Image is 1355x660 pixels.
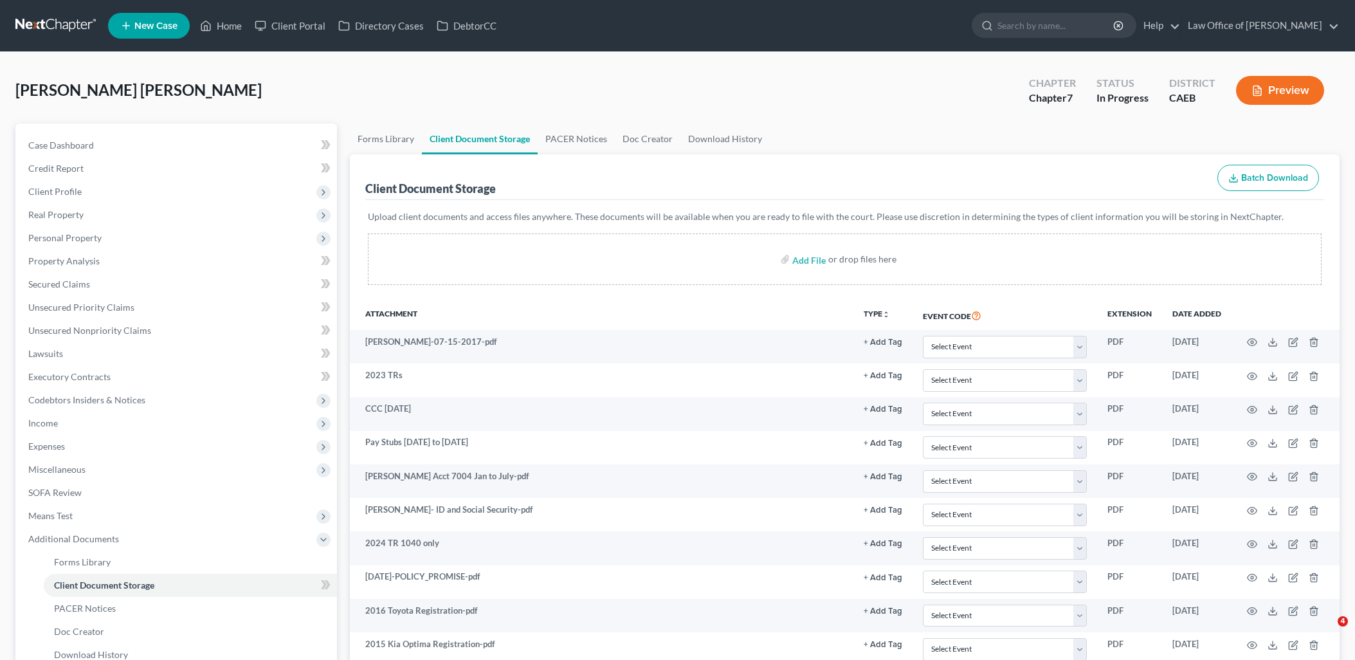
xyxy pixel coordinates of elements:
span: Case Dashboard [28,140,94,151]
td: [PERSON_NAME] Acct 7004 Jan to July-pdf [350,464,853,498]
td: PDF [1097,363,1162,397]
span: New Case [134,21,177,31]
span: PACER Notices [54,603,116,614]
div: Status [1096,76,1149,91]
a: + Add Tag [864,436,902,448]
td: PDF [1097,398,1162,431]
td: [PERSON_NAME]- ID and Social Security-pdf [350,498,853,531]
a: Download History [680,124,770,154]
td: [DATE] [1162,330,1232,363]
a: Home [194,14,248,37]
span: Download History [54,649,128,660]
a: SOFA Review [18,481,337,504]
a: + Add Tag [864,470,902,482]
td: 2016 Toyota Registration-pdf [350,599,853,632]
th: Extension [1097,300,1162,330]
a: + Add Tag [864,638,902,650]
p: Upload client documents and access files anywhere. These documents will be available when you are... [368,210,1322,223]
a: Client Document Storage [422,124,538,154]
td: [DATE] [1162,431,1232,464]
span: Real Property [28,209,84,220]
span: Secured Claims [28,279,90,289]
a: Help [1137,14,1180,37]
span: Means Test [28,510,73,521]
td: [DATE] [1162,531,1232,565]
a: Directory Cases [332,14,430,37]
button: + Add Tag [864,405,902,414]
button: Batch Download [1217,165,1319,192]
td: PDF [1097,330,1162,363]
td: [DATE] [1162,565,1232,599]
a: + Add Tag [864,504,902,516]
a: Secured Claims [18,273,337,296]
a: Doc Creator [44,620,337,643]
a: Unsecured Priority Claims [18,296,337,319]
a: Case Dashboard [18,134,337,157]
span: Income [28,417,58,428]
a: Lawsuits [18,342,337,365]
span: Expenses [28,441,65,452]
td: PDF [1097,498,1162,531]
span: 4 [1338,616,1348,627]
span: Unsecured Nonpriority Claims [28,325,151,336]
a: Forms Library [350,124,422,154]
span: SOFA Review [28,487,82,498]
span: Lawsuits [28,348,63,359]
a: + Add Tag [864,537,902,549]
button: + Add Tag [864,506,902,515]
span: Batch Download [1241,172,1308,183]
div: CAEB [1169,91,1215,105]
button: + Add Tag [864,473,902,481]
td: [DATE] [1162,398,1232,431]
td: Pay Stubs [DATE] to [DATE] [350,431,853,464]
a: Executory Contracts [18,365,337,389]
button: + Add Tag [864,439,902,448]
button: + Add Tag [864,607,902,616]
span: Additional Documents [28,533,119,544]
span: Unsecured Priority Claims [28,302,134,313]
button: TYPEunfold_more [864,310,890,318]
span: Doc Creator [54,626,104,637]
span: [PERSON_NAME] [PERSON_NAME] [15,80,262,99]
td: CCC [DATE] [350,398,853,431]
div: Chapter [1029,76,1076,91]
a: + Add Tag [864,369,902,381]
a: Doc Creator [615,124,680,154]
a: Credit Report [18,157,337,180]
iframe: Intercom live chat [1311,616,1342,647]
td: PDF [1097,431,1162,464]
td: [PERSON_NAME]-07-15-2017-pdf [350,330,853,363]
div: District [1169,76,1215,91]
td: PDF [1097,464,1162,498]
span: Miscellaneous [28,464,86,475]
td: [DATE]-POLICY_PROMISE-pdf [350,565,853,599]
a: + Add Tag [864,403,902,415]
a: + Add Tag [864,336,902,348]
div: In Progress [1096,91,1149,105]
div: Client Document Storage [365,181,496,196]
td: [DATE] [1162,599,1232,632]
a: DebtorCC [430,14,503,37]
th: Date added [1162,300,1232,330]
td: PDF [1097,599,1162,632]
button: + Add Tag [864,574,902,582]
button: + Add Tag [864,641,902,649]
td: PDF [1097,565,1162,599]
td: PDF [1097,531,1162,565]
button: Preview [1236,76,1324,105]
td: [DATE] [1162,464,1232,498]
td: [DATE] [1162,498,1232,531]
a: PACER Notices [538,124,615,154]
button: + Add Tag [864,540,902,548]
div: or drop files here [828,253,896,266]
td: 2024 TR 1040 only [350,531,853,565]
a: Forms Library [44,551,337,574]
a: Property Analysis [18,250,337,273]
a: Unsecured Nonpriority Claims [18,319,337,342]
i: unfold_more [882,311,890,318]
th: Attachment [350,300,853,330]
span: Client Document Storage [54,580,154,591]
span: Personal Property [28,232,102,243]
div: Chapter [1029,91,1076,105]
a: Law Office of [PERSON_NAME] [1181,14,1339,37]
